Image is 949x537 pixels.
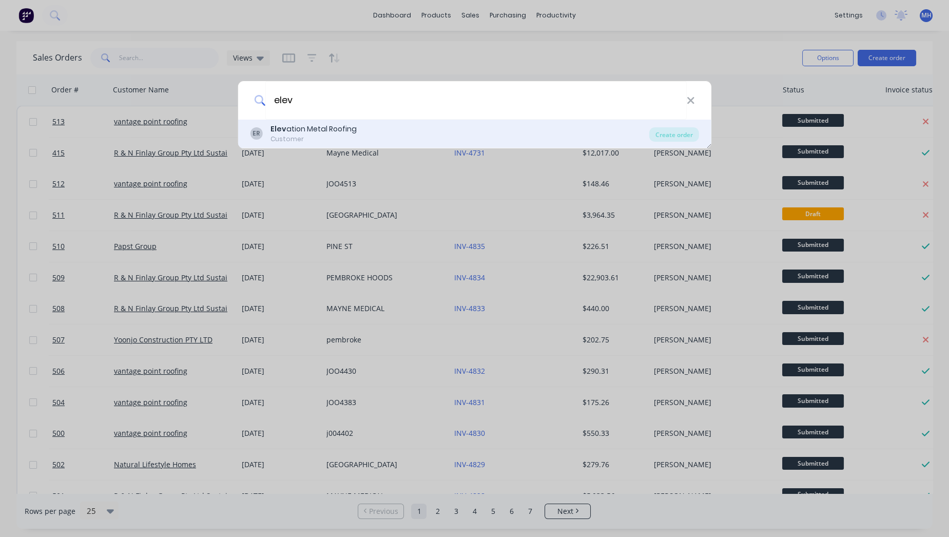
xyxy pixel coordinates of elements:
div: ER [250,127,262,140]
div: ation Metal Roofing [270,124,357,135]
div: Create order [649,127,699,142]
input: Enter a customer name to create a new order... [265,81,687,120]
div: Customer [270,135,357,144]
b: Elev [270,124,286,134]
